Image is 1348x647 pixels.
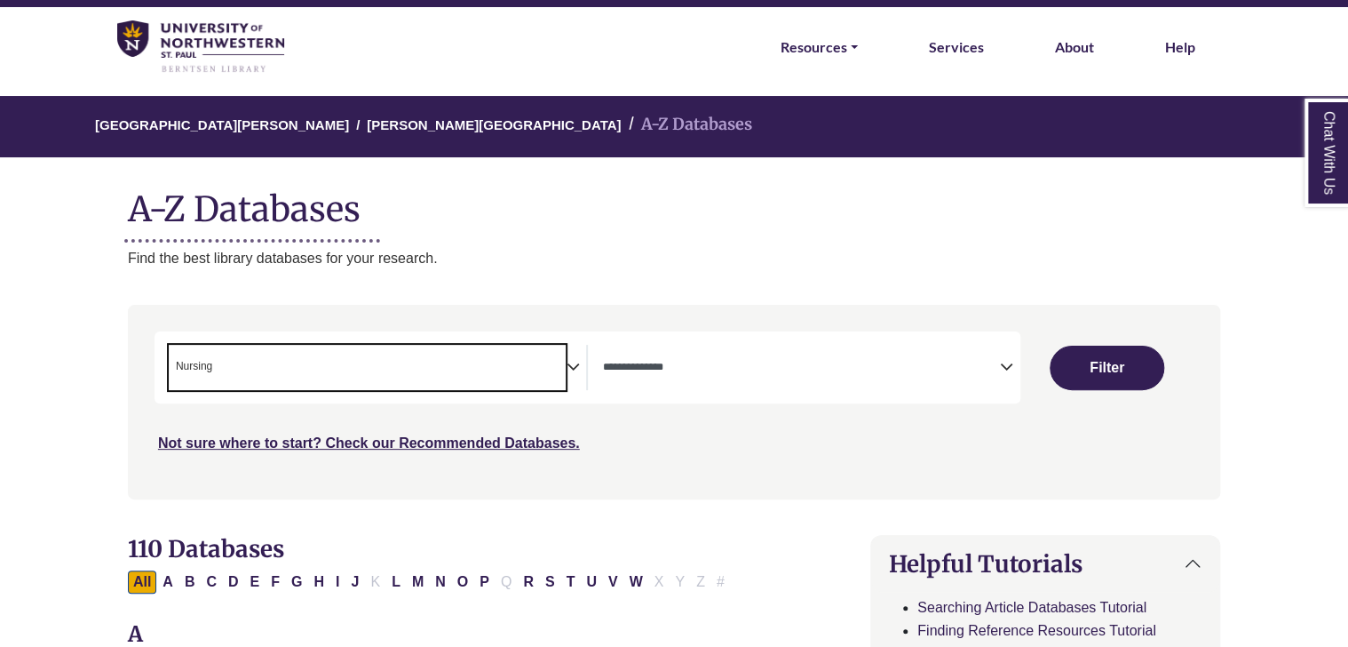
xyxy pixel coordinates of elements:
[176,358,212,375] span: Nursing
[621,112,751,138] li: A-Z Databases
[286,571,307,594] button: Filter Results G
[345,571,364,594] button: Filter Results J
[929,36,984,59] a: Services
[540,571,560,594] button: Filter Results S
[95,115,349,132] a: [GEOGRAPHIC_DATA][PERSON_NAME]
[308,571,329,594] button: Filter Results H
[1050,346,1163,390] button: Submit for Search Results
[602,362,1000,376] textarea: Search
[216,362,224,376] textarea: Search
[518,571,539,594] button: Filter Results R
[917,623,1156,638] a: Finding Reference Resources Tutorial
[128,305,1220,499] nav: Search filters
[430,571,451,594] button: Filter Results N
[474,571,495,594] button: Filter Results P
[407,571,429,594] button: Filter Results M
[128,96,1220,157] nav: breadcrumb
[128,571,156,594] button: All
[157,571,178,594] button: Filter Results A
[603,571,623,594] button: Filter Results V
[117,20,284,74] img: library_home
[201,571,222,594] button: Filter Results C
[624,571,648,594] button: Filter Results W
[266,571,285,594] button: Filter Results F
[245,571,266,594] button: Filter Results E
[367,115,621,132] a: [PERSON_NAME][GEOGRAPHIC_DATA]
[223,571,244,594] button: Filter Results D
[128,534,284,563] span: 110 Databases
[1055,36,1094,59] a: About
[128,573,732,588] div: Alpha-list to filter by first letter of database name
[781,36,858,59] a: Resources
[330,571,345,594] button: Filter Results I
[917,600,1146,615] a: Searching Article Databases Tutorial
[386,571,406,594] button: Filter Results L
[452,571,473,594] button: Filter Results O
[128,175,1220,229] h1: A-Z Databases
[128,247,1220,270] p: Find the best library databases for your research.
[561,571,581,594] button: Filter Results T
[158,435,580,451] a: Not sure where to start? Check our Recommended Databases.
[871,536,1219,592] button: Helpful Tutorials
[179,571,201,594] button: Filter Results B
[1165,36,1195,59] a: Help
[169,358,212,375] li: Nursing
[581,571,602,594] button: Filter Results U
